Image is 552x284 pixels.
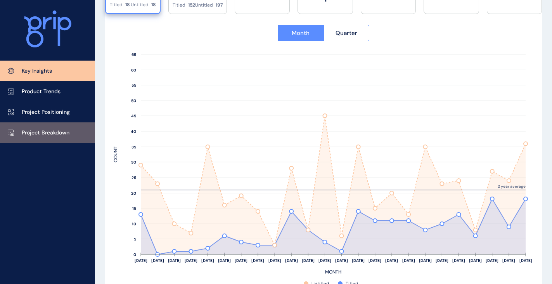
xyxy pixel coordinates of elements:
[22,129,69,137] p: Project Breakdown
[132,206,136,211] text: 15
[131,160,136,165] text: 30
[110,2,123,8] p: Titled
[195,2,213,9] p: Untitled
[268,258,281,263] text: [DATE]
[131,113,136,118] text: 45
[302,258,315,263] text: [DATE]
[402,258,415,263] text: [DATE]
[132,221,136,227] text: 10
[22,67,52,75] p: Key Insights
[436,258,448,263] text: [DATE]
[112,146,119,162] text: COUNT
[132,83,136,88] text: 55
[251,258,264,263] text: [DATE]
[498,184,526,189] text: 2 year average
[502,258,515,263] text: [DATE]
[131,191,136,196] text: 20
[131,129,136,134] text: 40
[185,258,197,263] text: [DATE]
[22,88,61,96] p: Product Trends
[336,29,357,37] span: Quarter
[22,108,70,116] p: Project Positioning
[151,258,164,263] text: [DATE]
[216,2,223,9] p: 197
[132,145,136,150] text: 35
[132,52,136,57] text: 65
[201,258,214,263] text: [DATE]
[519,258,532,263] text: [DATE]
[452,258,465,263] text: [DATE]
[151,2,156,8] p: 18
[132,175,136,180] text: 25
[369,258,381,263] text: [DATE]
[324,25,370,41] button: Quarter
[325,269,341,275] text: MONTH
[135,258,147,263] text: [DATE]
[173,2,185,9] p: Titled
[131,68,136,73] text: 60
[335,258,348,263] text: [DATE]
[419,258,432,263] text: [DATE]
[133,252,136,257] text: 0
[131,2,149,8] p: Untitled
[278,25,324,41] button: Month
[125,2,130,8] p: 18
[385,258,398,263] text: [DATE]
[469,258,482,263] text: [DATE]
[486,258,498,263] text: [DATE]
[134,237,136,242] text: 5
[292,29,310,37] span: Month
[235,258,247,263] text: [DATE]
[131,98,136,103] text: 50
[188,2,195,9] p: 152
[285,258,298,263] text: [DATE]
[352,258,365,263] text: [DATE]
[218,258,231,263] text: [DATE]
[318,258,331,263] text: [DATE]
[168,258,181,263] text: [DATE]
